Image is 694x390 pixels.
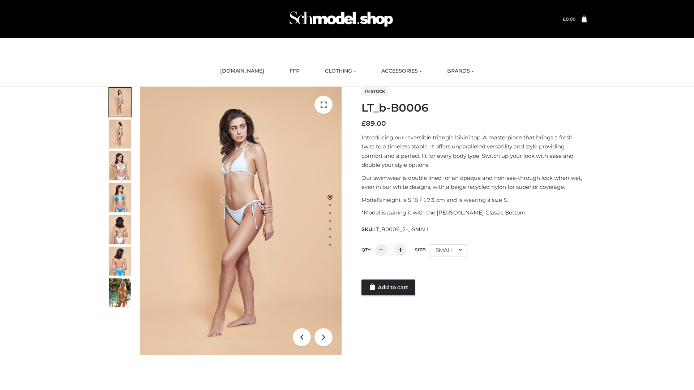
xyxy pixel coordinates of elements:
[287,5,395,33] img: Schmodel Admin 964
[109,183,131,212] img: ArielClassicBikiniTop_CloudNine_AzureSky_OW114ECO_4-scaled.jpg
[109,278,131,307] img: Arieltop_CloudNine_AzureSky2.jpg
[284,63,305,79] a: FFP
[415,247,426,252] label: Size:
[373,226,430,233] span: LT_B0006_2-_-SMALL
[215,63,270,79] a: [DOMAIN_NAME]
[376,63,427,79] a: ACCESSORIES
[109,88,131,117] img: ArielClassicBikiniTop_CloudNine_AzureSky_OW114ECO_1-scaled.jpg
[361,87,389,96] span: In stock
[361,279,415,295] a: Add to cart
[361,101,587,114] h1: LT_b-B0006
[361,120,386,127] bdi: 89.00
[361,247,372,252] label: QTY:
[109,151,131,180] img: ArielClassicBikiniTop_CloudNine_AzureSky_OW114ECO_3-scaled.jpg
[361,225,430,234] span: SKU:
[361,133,587,170] p: Introducing our reversible triangle bikini top. A masterpiece that brings a fresh twist to a time...
[109,247,131,276] img: ArielClassicBikiniTop_CloudNine_AzureSky_OW114ECO_8-scaled.jpg
[563,16,575,22] a: £0.00
[361,208,587,217] p: *Model is pairing it with the [PERSON_NAME] Classic Bottom
[140,87,342,355] img: ArielClassicBikiniTop_CloudNine_AzureSky_OW114ECO_1
[563,16,566,22] span: £
[361,173,587,192] p: Our swimwear is double lined for an opaque and non-see-through look when wet, even in our white d...
[563,16,575,22] bdi: 0.00
[361,120,366,127] span: £
[361,195,587,205] p: Model’s height is 5 ‘8 / 173 cm and is wearing a size S.
[109,215,131,244] img: ArielClassicBikiniTop_CloudNine_AzureSky_OW114ECO_7-scaled.jpg
[109,120,131,148] img: ArielClassicBikiniTop_CloudNine_AzureSky_OW114ECO_2-scaled.jpg
[320,63,361,79] a: CLOTHING
[430,244,467,256] div: SMALL
[442,63,479,79] a: BRANDS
